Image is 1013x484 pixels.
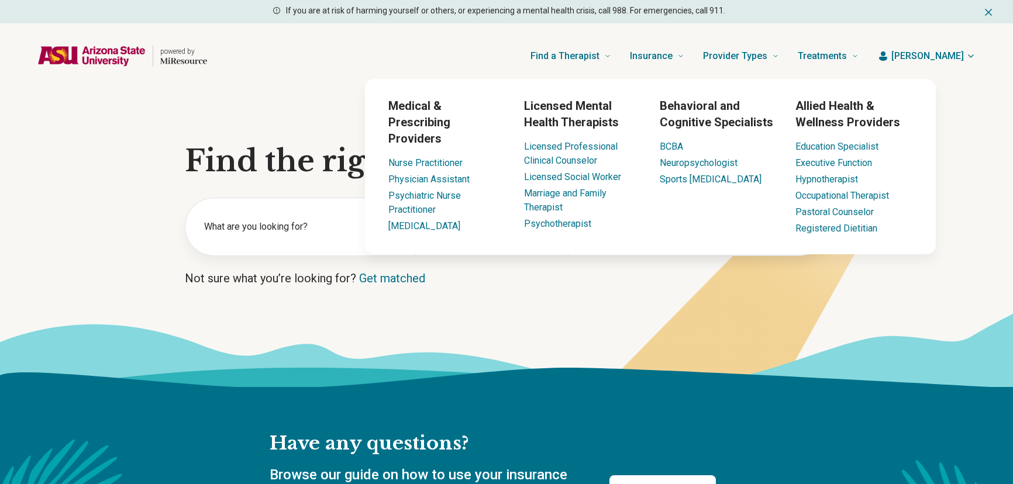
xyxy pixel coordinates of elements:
[795,206,874,217] a: Pastoral Counselor
[660,174,762,185] a: Sports [MEDICAL_DATA]
[524,141,618,166] a: Licensed Professional Clinical Counselor
[286,5,725,17] p: If you are at risk of harming yourself or others, or experiencing a mental health crisis, call 98...
[524,188,607,213] a: Marriage and Family Therapist
[798,48,847,64] span: Treatments
[703,48,767,64] span: Provider Types
[359,271,425,285] a: Get matched
[877,49,976,63] button: [PERSON_NAME]
[530,33,611,79] a: Find a Therapist
[530,48,599,64] span: Find a Therapist
[388,190,461,215] a: Psychiatric Nurse Practitioner
[185,270,828,286] p: Not sure what you’re looking for?
[295,79,1006,254] div: Provider Types
[795,157,872,168] a: Executive Function
[891,49,964,63] span: [PERSON_NAME]
[524,171,621,182] a: Licensed Social Worker
[703,33,779,79] a: Provider Types
[630,33,684,79] a: Insurance
[37,37,207,75] a: Home page
[388,98,505,147] h3: Medical & Prescribing Providers
[795,98,912,130] h3: Allied Health & Wellness Providers
[795,141,878,152] a: Education Specialist
[160,47,207,56] p: powered by
[983,5,994,19] button: Dismiss
[795,174,858,185] a: Hypnotherapist
[524,98,641,130] h3: Licensed Mental Health Therapists
[204,220,401,234] label: What are you looking for?
[798,33,859,79] a: Treatments
[660,98,777,130] h3: Behavioral and Cognitive Specialists
[185,144,828,179] h1: Find the right mental health care for you
[524,218,591,229] a: Psychotherapist
[270,431,716,456] h2: Have any questions?
[660,141,683,152] a: BCBA
[630,48,673,64] span: Insurance
[795,223,877,234] a: Registered Dietitian
[388,157,463,168] a: Nurse Practitioner
[388,220,460,231] a: [MEDICAL_DATA]
[795,190,889,201] a: Occupational Therapist
[660,157,738,168] a: Neuropsychologist
[388,174,470,185] a: Physician Assistant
